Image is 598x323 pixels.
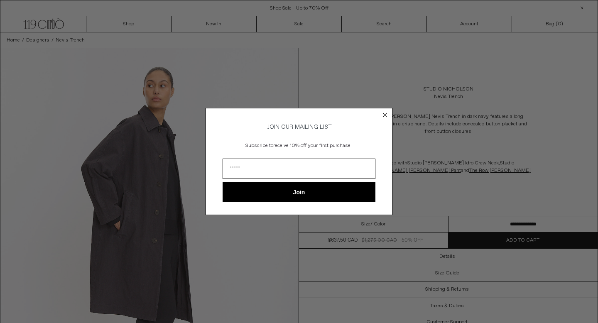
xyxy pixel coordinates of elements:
span: receive 10% off your first purchase [273,142,350,149]
button: Join [223,182,375,202]
span: JOIN OUR MAILING LIST [266,123,332,131]
button: Close dialog [381,111,389,119]
input: Email [223,159,375,179]
span: Subscribe to [245,142,273,149]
